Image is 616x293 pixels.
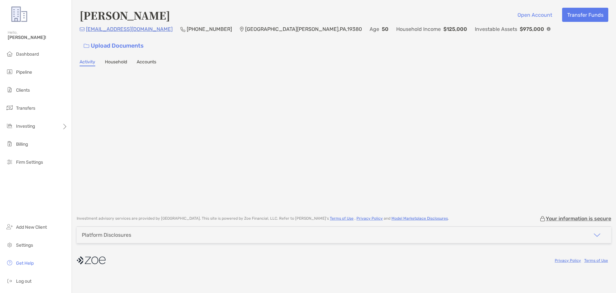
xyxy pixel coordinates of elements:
button: Transfer Funds [562,8,608,22]
span: Billing [16,142,28,147]
img: firm-settings icon [6,158,13,166]
p: $975,000 [520,25,544,33]
a: Privacy Policy [555,258,581,263]
img: Zoe Logo [8,3,31,26]
img: pipeline icon [6,68,13,76]
h4: [PERSON_NAME] [80,8,170,23]
p: Investment advisory services are provided by [GEOGRAPHIC_DATA] . This site is powered by Zoe Fina... [77,216,449,221]
img: dashboard icon [6,50,13,58]
span: Get Help [16,261,34,266]
img: billing icon [6,140,13,148]
img: get-help icon [6,259,13,267]
img: clients icon [6,86,13,94]
p: Your information is secure [546,215,611,222]
p: Household Income [396,25,441,33]
a: Terms of Use [330,216,354,221]
span: Firm Settings [16,160,43,165]
span: Add New Client [16,224,47,230]
span: Settings [16,243,33,248]
img: settings icon [6,241,13,249]
img: add_new_client icon [6,223,13,231]
p: [EMAIL_ADDRESS][DOMAIN_NAME] [86,25,173,33]
img: Phone Icon [180,27,185,32]
img: company logo [77,253,106,268]
p: 50 [382,25,389,33]
span: Pipeline [16,69,32,75]
span: Clients [16,87,30,93]
img: Email Icon [80,27,85,31]
a: Terms of Use [584,258,608,263]
img: logout icon [6,277,13,285]
a: Privacy Policy [356,216,383,221]
p: $125,000 [443,25,467,33]
span: [PERSON_NAME]! [8,35,68,40]
span: Log out [16,279,31,284]
a: Activity [80,59,95,66]
p: Age [370,25,379,33]
a: Accounts [137,59,156,66]
span: Investing [16,124,35,129]
img: button icon [84,44,89,48]
a: Household [105,59,127,66]
p: [PHONE_NUMBER] [187,25,232,33]
a: Model Marketplace Disclosures [391,216,448,221]
img: transfers icon [6,104,13,112]
img: Location Icon [240,27,244,32]
a: Upload Documents [80,39,148,53]
button: Open Account [512,8,557,22]
img: investing icon [6,122,13,130]
p: Investable Assets [475,25,517,33]
div: Platform Disclosures [82,232,131,238]
img: Info Icon [547,27,551,31]
p: [GEOGRAPHIC_DATA][PERSON_NAME] , PA , 19380 [245,25,362,33]
img: icon arrow [593,231,601,239]
span: Dashboard [16,51,39,57]
span: Transfers [16,105,35,111]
